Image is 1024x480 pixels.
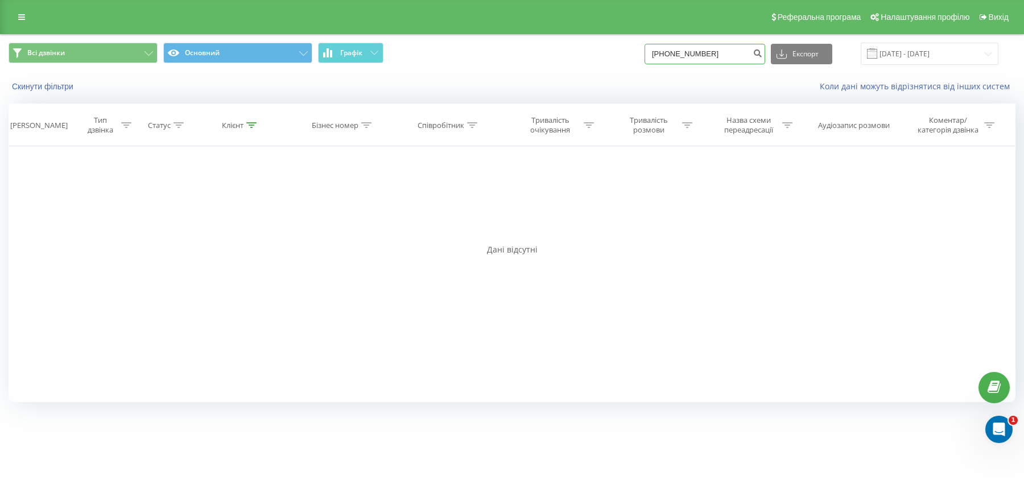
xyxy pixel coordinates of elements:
div: Коментар/категорія дзвінка [915,115,981,135]
button: Експорт [771,44,832,64]
div: Тривалість очікування [520,115,581,135]
a: Коли дані можуть відрізнятися вiд інших систем [820,81,1015,92]
div: Назва схеми переадресації [719,115,779,135]
button: Скинути фільтри [9,81,79,92]
iframe: Intercom live chat [985,416,1013,443]
div: Аудіозапис розмови [818,121,890,130]
div: Статус [148,121,171,130]
div: Клієнт [222,121,243,130]
div: Тип дзвінка [82,115,119,135]
button: Графік [318,43,383,63]
div: Бізнес номер [312,121,358,130]
span: Графік [340,49,362,57]
span: Реферальна програма [778,13,861,22]
div: [PERSON_NAME] [10,121,68,130]
input: Пошук за номером [645,44,765,64]
span: Вихід [989,13,1009,22]
button: Всі дзвінки [9,43,158,63]
span: 1 [1009,416,1018,425]
button: Основний [163,43,312,63]
div: Дані відсутні [9,244,1015,255]
span: Налаштування профілю [881,13,969,22]
div: Співробітник [418,121,464,130]
div: Тривалість розмови [618,115,679,135]
span: Всі дзвінки [27,48,65,57]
